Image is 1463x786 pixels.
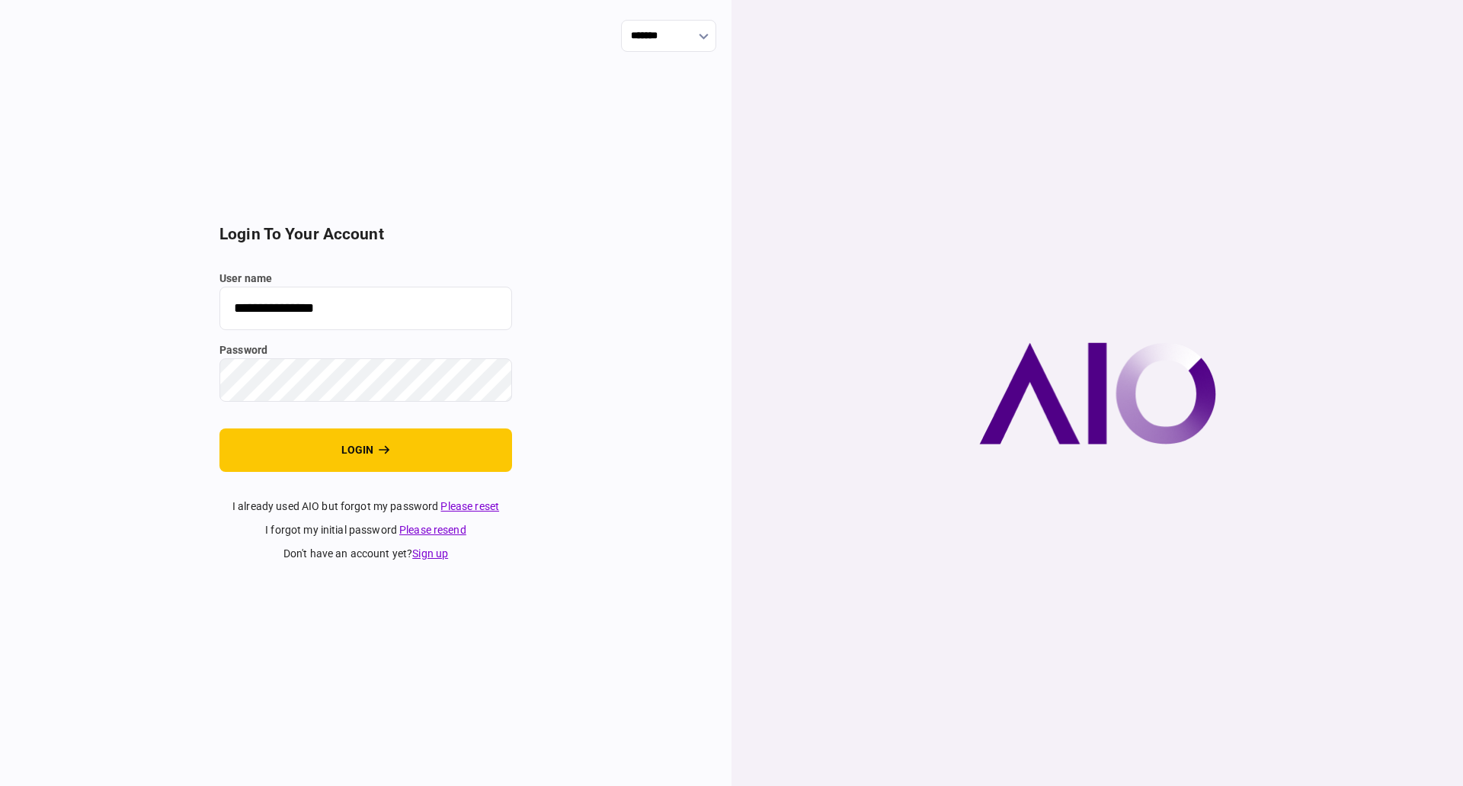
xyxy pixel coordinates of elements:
div: I already used AIO but forgot my password [219,499,512,515]
div: don't have an account yet ? [219,546,512,562]
div: I forgot my initial password [219,522,512,538]
a: Sign up [412,547,448,560]
a: Please reset [440,500,499,512]
button: login [219,428,512,472]
h2: login to your account [219,225,512,244]
input: show language options [621,20,716,52]
a: Please resend [399,524,466,536]
img: AIO company logo [979,342,1216,444]
label: password [219,342,512,358]
label: user name [219,271,512,287]
input: password [219,358,512,402]
input: user name [219,287,512,330]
